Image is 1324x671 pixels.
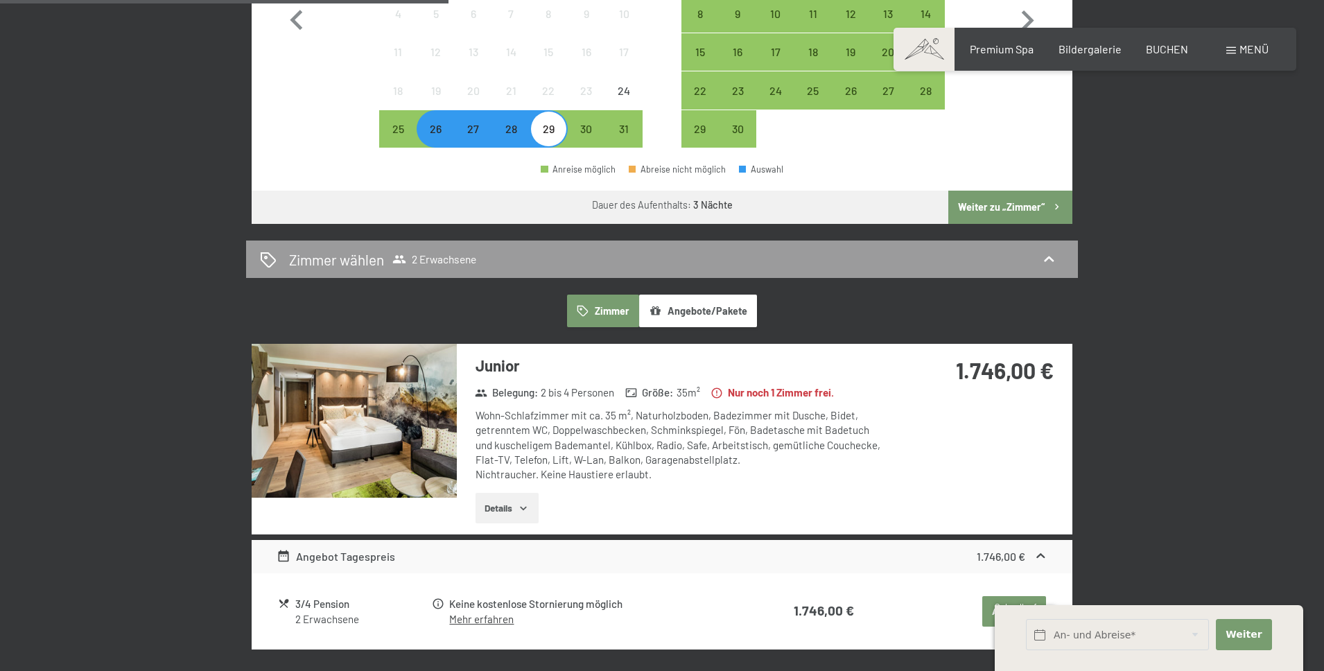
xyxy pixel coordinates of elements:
[494,85,528,120] div: 21
[449,613,514,625] a: Mehr erfahren
[683,123,717,158] div: 29
[833,46,868,81] div: 19
[531,85,566,120] div: 22
[681,110,719,148] div: Mon Sep 29 2025
[456,46,491,81] div: 13
[531,123,566,158] div: 29
[568,33,605,71] div: Sat Aug 16 2025
[379,33,417,71] div: Anreise nicht möglich
[758,85,792,120] div: 24
[456,85,491,120] div: 20
[711,385,834,400] strong: Nur noch 1 Zimmer frei.
[417,71,454,109] div: Tue Aug 19 2025
[907,33,945,71] div: Sun Sep 21 2025
[568,71,605,109] div: Sat Aug 23 2025
[492,110,530,148] div: Thu Aug 28 2025
[948,191,1072,224] button: Weiter zu „Zimmer“
[907,33,945,71] div: Anreise möglich
[252,344,457,498] img: mss_renderimg.php
[756,33,794,71] div: Anreise möglich
[907,71,945,109] div: Anreise möglich
[681,110,719,148] div: Anreise möglich
[381,46,415,81] div: 11
[379,33,417,71] div: Mon Aug 11 2025
[494,8,528,43] div: 7
[417,71,454,109] div: Anreise nicht möglich
[252,540,1072,573] div: Angebot Tagespreis1.746,00 €
[492,71,530,109] div: Thu Aug 21 2025
[568,110,605,148] div: Anreise möglich
[568,110,605,148] div: Sat Aug 30 2025
[568,71,605,109] div: Anreise nicht möglich
[530,71,567,109] div: Fri Aug 22 2025
[720,85,755,120] div: 23
[639,295,757,326] button: Angebote/Pakete
[417,33,454,71] div: Anreise nicht möglich
[869,71,907,109] div: Anreise möglich
[719,71,756,109] div: Anreise möglich
[794,33,832,71] div: Thu Sep 18 2025
[379,71,417,109] div: Mon Aug 18 2025
[1216,619,1272,650] button: Weiter
[1239,42,1269,55] span: Menü
[871,8,905,43] div: 13
[794,602,854,618] strong: 1.746,00 €
[605,110,643,148] div: Sun Aug 31 2025
[683,85,717,120] div: 22
[456,8,491,43] div: 6
[569,123,604,158] div: 30
[605,71,643,109] div: Anreise nicht möglich
[455,33,492,71] div: Anreise nicht möglich
[796,46,830,81] div: 18
[569,85,604,120] div: 23
[720,123,755,158] div: 30
[530,71,567,109] div: Anreise nicht möglich
[476,408,888,482] div: Wohn-Schlafzimmer mit ca. 35 m², Naturholzboden, Badezimmer mit Dusche, Bidet, getrenntem WC, Dop...
[796,8,830,43] div: 11
[720,8,755,43] div: 9
[677,385,700,400] span: 35 m²
[833,85,868,120] div: 26
[869,71,907,109] div: Sat Sep 27 2025
[530,33,567,71] div: Fri Aug 15 2025
[1226,628,1262,642] span: Weiter
[417,110,454,148] div: Tue Aug 26 2025
[531,8,566,43] div: 8
[719,33,756,71] div: Anreise möglich
[1059,42,1122,55] a: Bildergalerie
[605,33,643,71] div: Sun Aug 17 2025
[455,71,492,109] div: Wed Aug 20 2025
[476,493,539,523] button: Details
[683,46,717,81] div: 15
[530,110,567,148] div: Fri Aug 29 2025
[492,33,530,71] div: Thu Aug 14 2025
[794,71,832,109] div: Anreise möglich
[392,252,476,266] span: 2 Erwachsene
[1146,42,1188,55] a: BUCHEN
[569,46,604,81] div: 16
[719,33,756,71] div: Tue Sep 16 2025
[417,33,454,71] div: Tue Aug 12 2025
[289,250,384,270] h2: Zimmer wählen
[832,33,869,71] div: Anreise möglich
[455,71,492,109] div: Anreise nicht möglich
[607,85,641,120] div: 24
[907,71,945,109] div: Sun Sep 28 2025
[567,295,639,326] button: Zimmer
[681,33,719,71] div: Mon Sep 15 2025
[449,596,738,612] div: Keine kostenlose Stornierung möglich
[995,602,1055,613] span: Schnellanfrage
[381,85,415,120] div: 18
[476,355,888,376] h3: Junior
[475,385,538,400] strong: Belegung :
[456,123,491,158] div: 27
[530,110,567,148] div: Anreise möglich
[909,8,943,43] div: 14
[418,85,453,120] div: 19
[833,8,868,43] div: 12
[295,596,430,612] div: 3/4 Pension
[541,385,614,400] span: 2 bis 4 Personen
[832,71,869,109] div: Fri Sep 26 2025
